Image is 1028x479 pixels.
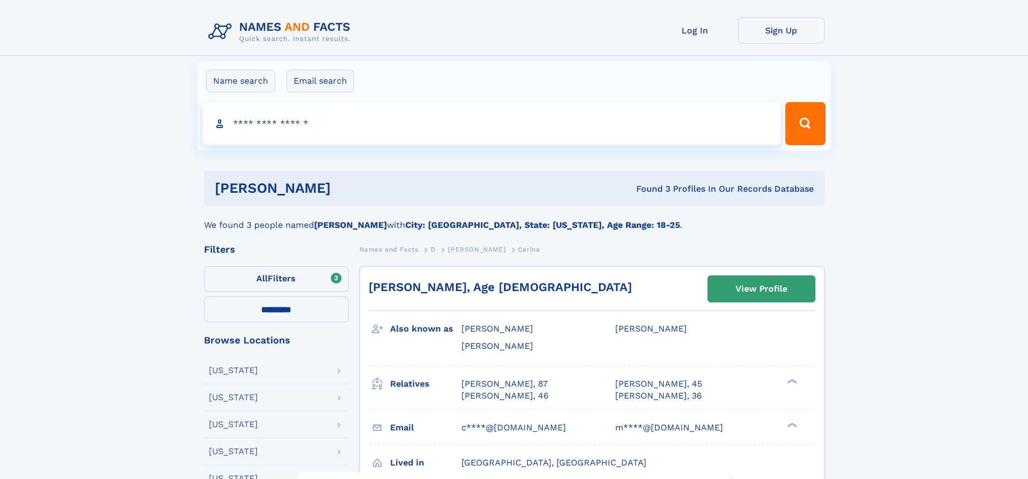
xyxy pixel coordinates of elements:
[405,220,680,230] b: City: [GEOGRAPHIC_DATA], State: [US_STATE], Age Range: 18-25
[708,276,815,302] a: View Profile
[461,323,533,334] span: [PERSON_NAME]
[204,17,359,46] img: Logo Names and Facts
[652,17,738,44] a: Log In
[256,273,268,284] span: All
[461,378,548,390] a: [PERSON_NAME], 87
[204,266,349,292] label: Filters
[209,447,258,456] div: [US_STATE]
[461,390,549,402] a: [PERSON_NAME], 46
[518,246,540,253] span: Carina
[738,17,825,44] a: Sign Up
[204,245,349,254] div: Filters
[206,70,275,92] label: Name search
[209,420,258,429] div: [US_STATE]
[461,341,533,351] span: [PERSON_NAME]
[615,390,702,402] a: [PERSON_NAME], 36
[390,419,461,437] h3: Email
[431,242,436,256] a: D
[209,393,258,402] div: [US_STATE]
[215,181,484,195] h1: [PERSON_NAME]
[484,183,814,195] div: Found 3 Profiles In Our Records Database
[448,242,506,256] a: [PERSON_NAME]
[314,220,387,230] b: [PERSON_NAME]
[785,421,798,428] div: ❯
[390,320,461,338] h3: Also known as
[204,206,825,232] div: We found 3 people named with .
[785,377,798,384] div: ❯
[461,457,646,468] span: [GEOGRAPHIC_DATA], [GEOGRAPHIC_DATA]
[390,375,461,393] h3: Relatives
[369,280,632,294] a: [PERSON_NAME], Age [DEMOGRAPHIC_DATA]
[785,102,825,145] button: Search Button
[615,323,687,334] span: [PERSON_NAME]
[204,335,349,345] div: Browse Locations
[359,242,419,256] a: Names and Facts
[287,70,354,92] label: Email search
[431,246,436,253] span: D
[448,246,506,253] span: [PERSON_NAME]
[203,102,781,145] input: search input
[209,366,258,375] div: [US_STATE]
[736,276,787,301] div: View Profile
[615,378,702,390] a: [PERSON_NAME], 45
[390,454,461,472] h3: Lived in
